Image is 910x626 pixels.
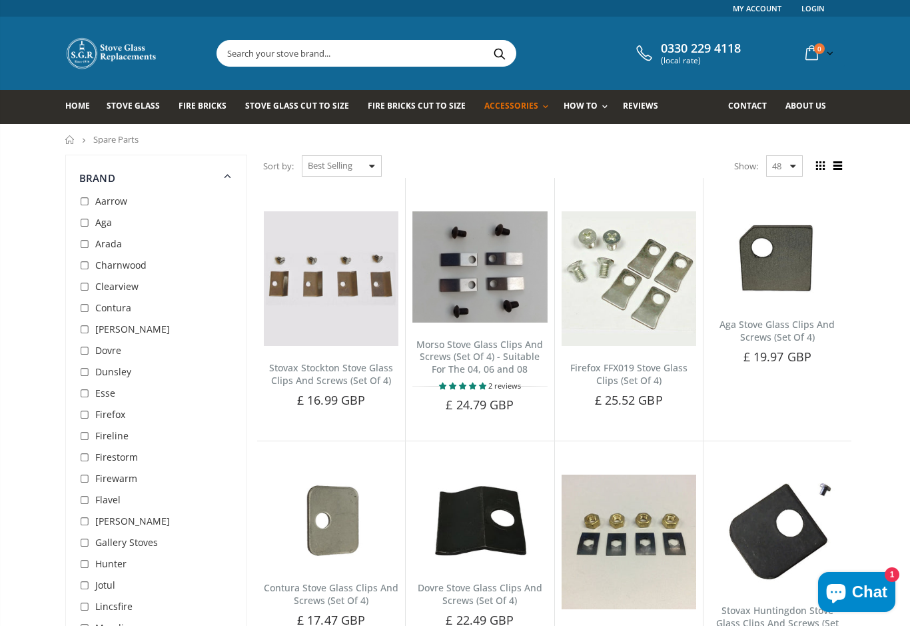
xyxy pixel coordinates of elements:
img: Set of 4 Dovre glass clips with screws [412,475,547,567]
a: Fire Bricks [179,90,236,124]
span: Charnwood [95,259,147,271]
span: Jotul [95,579,115,591]
span: Contact [728,100,767,111]
img: Stovax Huntingdon Stove Glass Clips And Screws [710,475,845,589]
img: Firefox FFX019 Stove Glass Clips (Set Of 4) [562,211,696,346]
span: 5.00 stars [439,381,488,391]
span: Gallery Stoves [95,536,158,549]
span: Lincsfire [95,600,133,613]
a: Reviews [623,90,668,124]
span: Brand [79,171,115,185]
span: List view [830,159,845,173]
a: Home [65,90,100,124]
a: Home [65,135,75,144]
span: (local rate) [661,56,741,65]
img: Stove Glass Replacement [65,37,159,70]
span: 2 reviews [488,381,521,391]
a: Fire Bricks Cut To Size [368,90,476,124]
span: Dovre [95,344,121,357]
a: Morso Stove Glass Clips And Screws (Set Of 4) - Suitable For The 04, 06 and 08 [416,338,543,376]
a: 0330 229 4118 (local rate) [633,41,741,65]
img: Stove glass clips for the Morso 04, 06 and 08 [412,211,547,323]
span: Aarrow [95,195,127,207]
span: [PERSON_NAME] [95,515,170,527]
a: Dovre Stove Glass Clips And Screws (Set Of 4) [418,581,542,607]
span: Sort by: [263,155,294,178]
span: How To [564,100,598,111]
span: Stove Glass [107,100,160,111]
span: Grid view [813,159,827,173]
button: Search [484,41,514,66]
span: Fireline [95,429,129,442]
a: Accessories [484,90,555,124]
span: Contura [95,301,131,314]
span: Firefox [95,408,125,421]
a: Stove Glass Cut To Size [245,90,358,124]
span: Flavel [95,493,121,506]
span: [PERSON_NAME] [95,323,170,335]
span: Firestorm [95,451,138,463]
span: Fire Bricks Cut To Size [368,100,466,111]
span: Home [65,100,90,111]
span: Stove Glass Cut To Size [245,100,348,111]
a: Contura Stove Glass Clips And Screws (Set Of 4) [264,581,398,607]
span: Dunsley [95,365,131,378]
span: Spare Parts [93,133,139,145]
img: Set of 4 Contura glass clips with screws [264,475,398,567]
a: 0 [800,40,836,66]
span: £ 16.99 GBP [297,392,365,408]
span: Show: [734,155,758,177]
span: Clearview [95,280,139,293]
span: Reviews [623,100,658,111]
span: Aga [95,216,112,229]
span: 0330 229 4118 [661,41,741,56]
a: Stovax Stockton Stove Glass Clips And Screws (Set Of 4) [269,361,393,387]
a: Contact [728,90,777,124]
a: Firefox FFX019 Stove Glass Clips (Set Of 4) [570,361,687,387]
span: Arada [95,237,122,250]
span: £ 24.79 GBP [446,397,514,413]
span: £ 25.52 GBP [595,392,663,408]
span: Fire Bricks [179,100,227,111]
span: Esse [95,387,115,399]
span: Accessories [484,100,538,111]
a: How To [564,90,614,124]
img: Set of 4 Stovax Stockton glass clips with screws [264,211,398,346]
span: Hunter [95,557,127,570]
img: Set of 4 Aga glass clips with screws [710,211,845,303]
a: Stove Glass [107,90,170,124]
span: About us [785,100,826,111]
span: 0 [814,43,825,54]
a: About us [785,90,836,124]
span: Firewarm [95,472,137,485]
img: Villager Stove Glass Clips And Nuts (Set Of 4) [562,475,696,609]
span: £ 19.97 GBP [743,349,811,365]
input: Search your stove brand... [217,41,665,66]
inbox-online-store-chat: Shopify online store chat [814,572,899,615]
a: Aga Stove Glass Clips And Screws (Set Of 4) [719,318,835,343]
